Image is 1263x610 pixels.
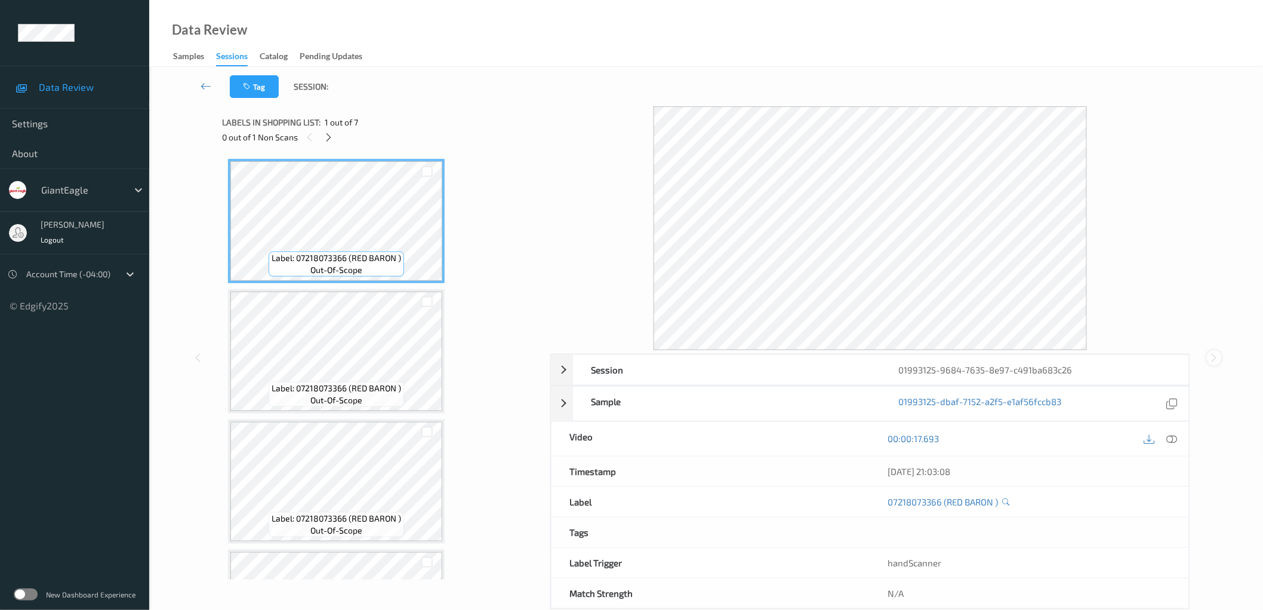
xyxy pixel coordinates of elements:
a: Catalog [260,48,300,65]
div: Label [552,487,870,517]
span: 1 out of 7 [325,117,358,128]
span: Session: [294,81,328,93]
div: Data Review [172,24,247,36]
div: Samples [173,50,204,65]
a: 00:00:17.693 [888,433,939,445]
div: Tags [552,517,870,547]
div: Timestamp [552,456,870,486]
a: 01993125-dbaf-7152-a2f5-e1af56fccb83 [899,396,1062,412]
div: Sample01993125-dbaf-7152-a2f5-e1af56fccb83 [551,386,1190,421]
div: Sessions [216,50,248,66]
span: Labels in shopping list: [222,117,321,128]
div: handScanner [870,548,1189,578]
a: Sessions [216,48,260,66]
span: Label: 07218073366 (RED BARON ) [272,513,401,525]
span: out-of-scope [310,394,362,406]
a: 07218073366 (RED BARON ) [888,496,999,508]
span: out-of-scope [310,525,362,537]
div: Sample [573,387,881,421]
div: Pending Updates [300,50,362,65]
div: [DATE] 21:03:08 [888,465,1171,477]
div: 0 out of 1 Non Scans [222,130,542,145]
div: N/A [870,578,1189,608]
a: Samples [173,48,216,65]
span: Label: 07218073366 (RED BARON ) [272,252,401,264]
div: 01993125-9684-7635-8e97-c491ba683c26 [881,355,1189,385]
div: Label Trigger [552,548,870,578]
span: out-of-scope [310,264,362,276]
a: Pending Updates [300,48,374,65]
button: Tag [230,75,279,98]
span: Label: 07218073366 (RED BARON ) [272,382,401,394]
div: Session [573,355,881,385]
div: Video [552,422,870,456]
div: Catalog [260,50,288,65]
div: Session01993125-9684-7635-8e97-c491ba683c26 [551,354,1190,385]
div: Match Strength [552,578,870,608]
